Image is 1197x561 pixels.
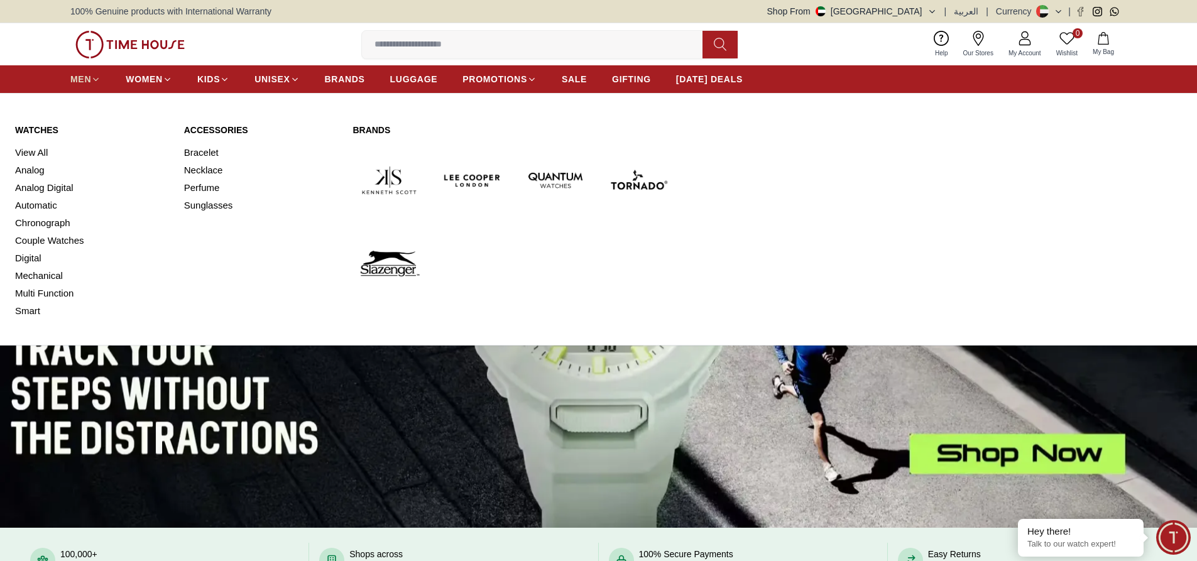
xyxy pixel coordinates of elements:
span: | [1068,5,1071,18]
a: MEN [70,68,101,90]
a: Multi Function [15,285,169,302]
a: Chronograph [15,214,169,232]
span: Help [930,48,953,58]
a: Analog Digital [15,179,169,197]
img: Slazenger [353,227,425,300]
span: GIFTING [612,73,651,85]
a: 0Wishlist [1049,28,1085,60]
a: Necklace [184,161,338,179]
div: Currency [996,5,1037,18]
a: Our Stores [956,28,1001,60]
div: Chat Widget [1156,520,1191,555]
p: Talk to our watch expert! [1027,539,1134,550]
span: PROMOTIONS [462,73,527,85]
span: BRANDS [325,73,365,85]
a: Help [927,28,956,60]
a: Smart [15,302,169,320]
img: Lee Cooper [436,144,509,217]
a: SALE [562,68,587,90]
a: Instagram [1093,7,1102,16]
a: Perfume [184,179,338,197]
button: العربية [954,5,978,18]
a: Analog [15,161,169,179]
a: PROMOTIONS [462,68,537,90]
a: Digital [15,249,169,267]
span: | [986,5,988,18]
a: GIFTING [612,68,651,90]
button: Shop From[GEOGRAPHIC_DATA] [767,5,937,18]
span: UNISEX [254,73,290,85]
a: Facebook [1076,7,1085,16]
span: Our Stores [958,48,998,58]
span: WOMEN [126,73,163,85]
a: BRANDS [325,68,365,90]
a: View All [15,144,169,161]
span: | [944,5,947,18]
img: ... [75,31,185,58]
a: Couple Watches [15,232,169,249]
a: Whatsapp [1110,7,1119,16]
span: LUGGAGE [390,73,438,85]
a: Sunglasses [184,197,338,214]
span: Wishlist [1051,48,1083,58]
a: [DATE] DEALS [676,68,743,90]
img: United Arab Emirates [816,6,826,16]
span: 0 [1073,28,1083,38]
span: KIDS [197,73,220,85]
a: Mechanical [15,267,169,285]
span: My Bag [1088,47,1119,57]
a: WOMEN [126,68,172,90]
div: Hey there! [1027,525,1134,538]
span: 100% Genuine products with International Warranty [70,5,271,18]
span: [DATE] DEALS [676,73,743,85]
a: UNISEX [254,68,299,90]
a: KIDS [197,68,229,90]
a: Bracelet [184,144,338,161]
img: Kenneth Scott [353,144,425,217]
img: Quantum [519,144,592,217]
a: Accessories [184,124,338,136]
span: My Account [1003,48,1046,58]
a: Brands [353,124,675,136]
img: Tornado [602,144,675,217]
span: MEN [70,73,91,85]
a: LUGGAGE [390,68,438,90]
button: My Bag [1085,30,1122,59]
a: Automatic [15,197,169,214]
a: Watches [15,124,169,136]
span: SALE [562,73,587,85]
